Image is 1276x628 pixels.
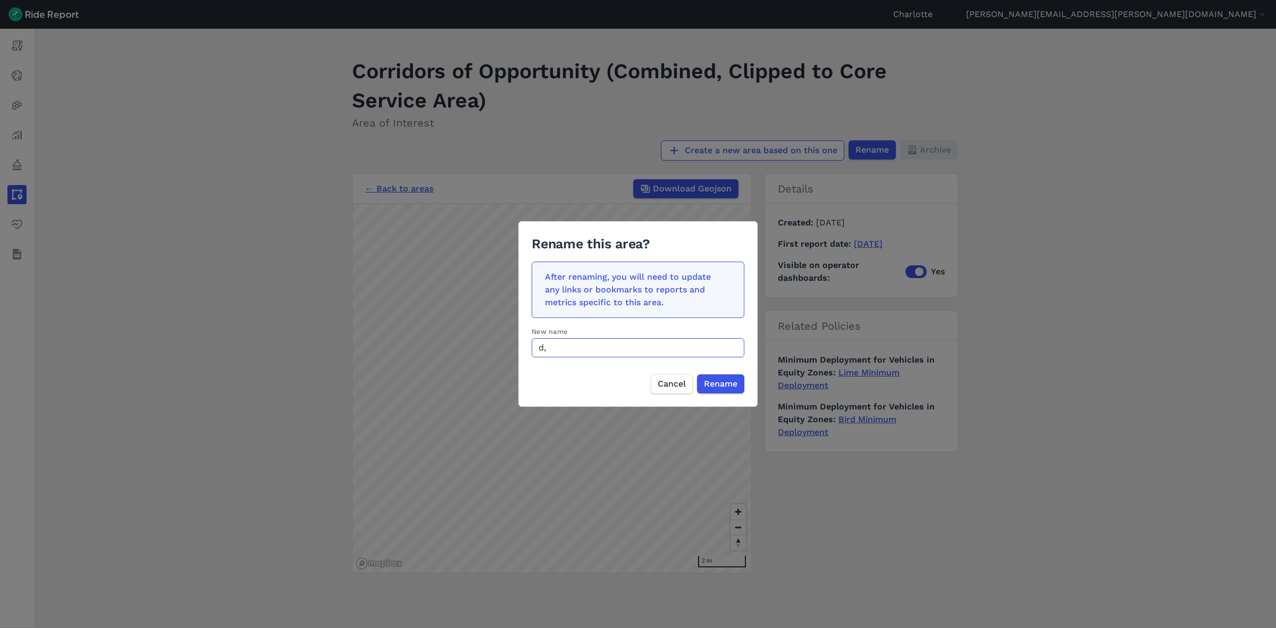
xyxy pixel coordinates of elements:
[545,271,725,309] div: After renaming, you will need to update any links or bookmarks to reports and metrics specific to...
[658,378,686,390] span: Cancel
[532,235,744,253] h2: Rename this area?
[704,378,737,390] span: Rename
[532,338,744,357] input: Enter a name
[532,326,744,337] label: New name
